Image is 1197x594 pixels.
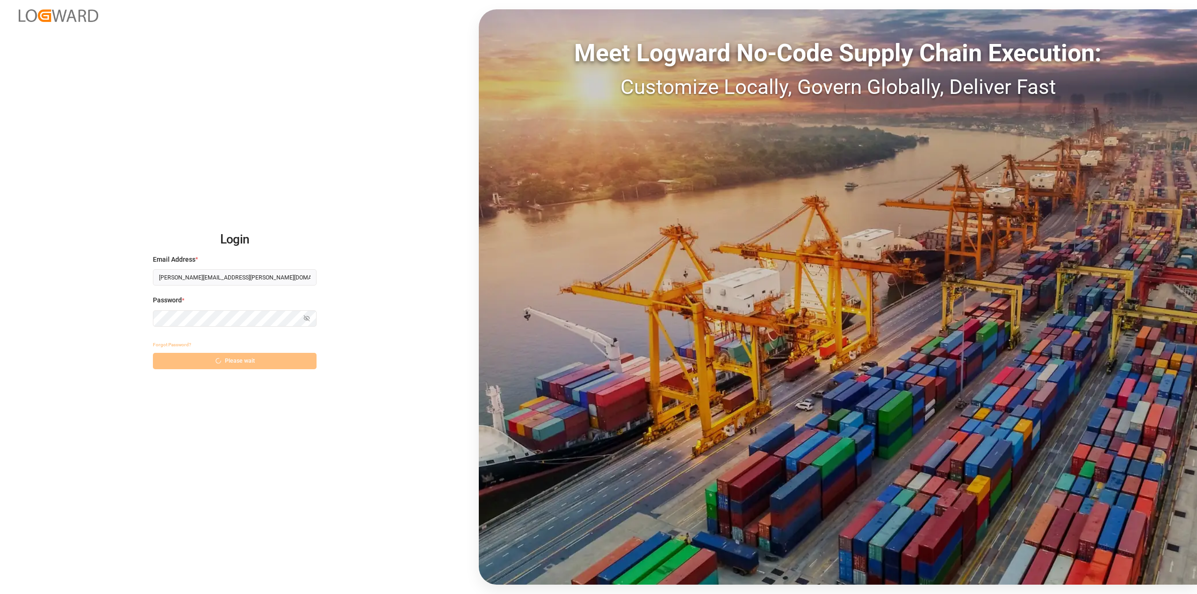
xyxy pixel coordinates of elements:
div: Customize Locally, Govern Globally, Deliver Fast [479,72,1197,102]
div: Meet Logward No-Code Supply Chain Execution: [479,35,1197,72]
span: Email Address [153,255,195,265]
h2: Login [153,225,317,255]
span: Password [153,295,182,305]
input: Enter your email [153,269,317,286]
img: Logward_new_orange.png [19,9,98,22]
